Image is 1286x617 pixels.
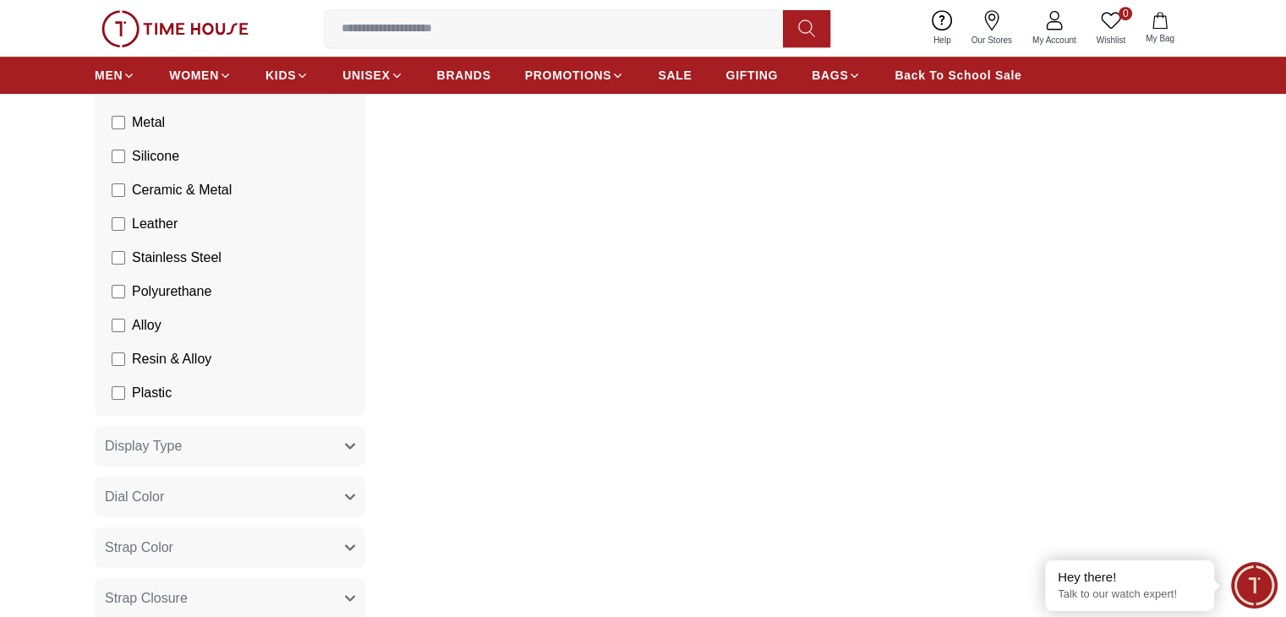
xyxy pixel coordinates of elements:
[112,116,125,129] input: Metal
[95,67,123,84] span: MEN
[112,251,125,265] input: Stainless Steel
[437,60,491,90] a: BRANDS
[1119,7,1132,20] span: 0
[132,349,211,369] span: Resin & Alloy
[132,214,178,234] span: Leather
[961,7,1022,50] a: Our Stores
[342,60,402,90] a: UNISEX
[895,60,1021,90] a: Back To School Sale
[132,112,165,133] span: Metal
[105,588,188,609] span: Strap Closure
[1090,34,1132,46] span: Wishlist
[895,67,1021,84] span: Back To School Sale
[1231,562,1278,609] div: Chat Widget
[1136,8,1185,48] button: My Bag
[105,436,182,456] span: Display Type
[525,60,625,90] a: PROMOTIONS
[101,10,249,47] img: ...
[112,183,125,197] input: Ceramic & Metal
[1058,587,1201,602] p: Talk to our watch expert!
[812,60,861,90] a: BAGS
[95,60,135,90] a: MEN
[1026,34,1083,46] span: My Account
[725,67,778,84] span: GIFTING
[1058,569,1201,586] div: Hey there!
[105,487,164,507] span: Dial Color
[132,315,161,336] span: Alloy
[658,60,692,90] a: SALE
[169,60,232,90] a: WOMEN
[112,352,125,366] input: Resin & Alloy
[95,527,365,568] button: Strap Color
[112,386,125,400] input: Plastic
[132,248,222,268] span: Stainless Steel
[112,150,125,163] input: Silicone
[1139,32,1181,45] span: My Bag
[105,538,173,558] span: Strap Color
[132,383,172,403] span: Plastic
[265,67,296,84] span: KIDS
[112,285,125,298] input: Polyurethane
[342,67,390,84] span: UNISEX
[265,60,309,90] a: KIDS
[658,67,692,84] span: SALE
[132,180,232,200] span: Ceramic & Metal
[132,281,211,302] span: Polyurethane
[525,67,612,84] span: PROMOTIONS
[112,217,125,231] input: Leather
[812,67,848,84] span: BAGS
[95,477,365,517] button: Dial Color
[437,67,491,84] span: BRANDS
[112,319,125,332] input: Alloy
[923,7,961,50] a: Help
[95,426,365,467] button: Display Type
[1086,7,1136,50] a: 0Wishlist
[725,60,778,90] a: GIFTING
[132,146,179,167] span: Silicone
[927,34,958,46] span: Help
[965,34,1019,46] span: Our Stores
[169,67,219,84] span: WOMEN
